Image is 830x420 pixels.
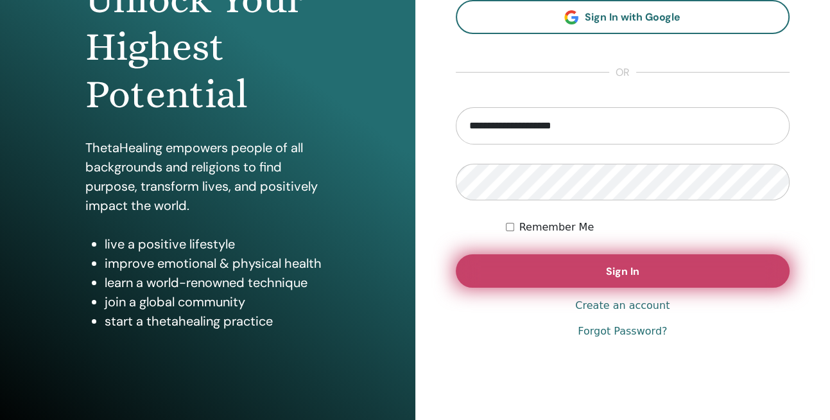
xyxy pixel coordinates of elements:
p: ThetaHealing empowers people of all backgrounds and religions to find purpose, transform lives, a... [85,138,330,215]
li: live a positive lifestyle [105,234,330,254]
div: Keep me authenticated indefinitely or until I manually logout [506,220,790,235]
li: start a thetahealing practice [105,311,330,331]
li: join a global community [105,292,330,311]
span: or [609,65,636,80]
a: Create an account [575,298,670,313]
label: Remember Me [519,220,594,235]
span: Sign In [606,265,639,278]
li: learn a world-renowned technique [105,273,330,292]
button: Sign In [456,254,790,288]
li: improve emotional & physical health [105,254,330,273]
a: Forgot Password? [578,324,667,339]
span: Sign In with Google [585,10,680,24]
